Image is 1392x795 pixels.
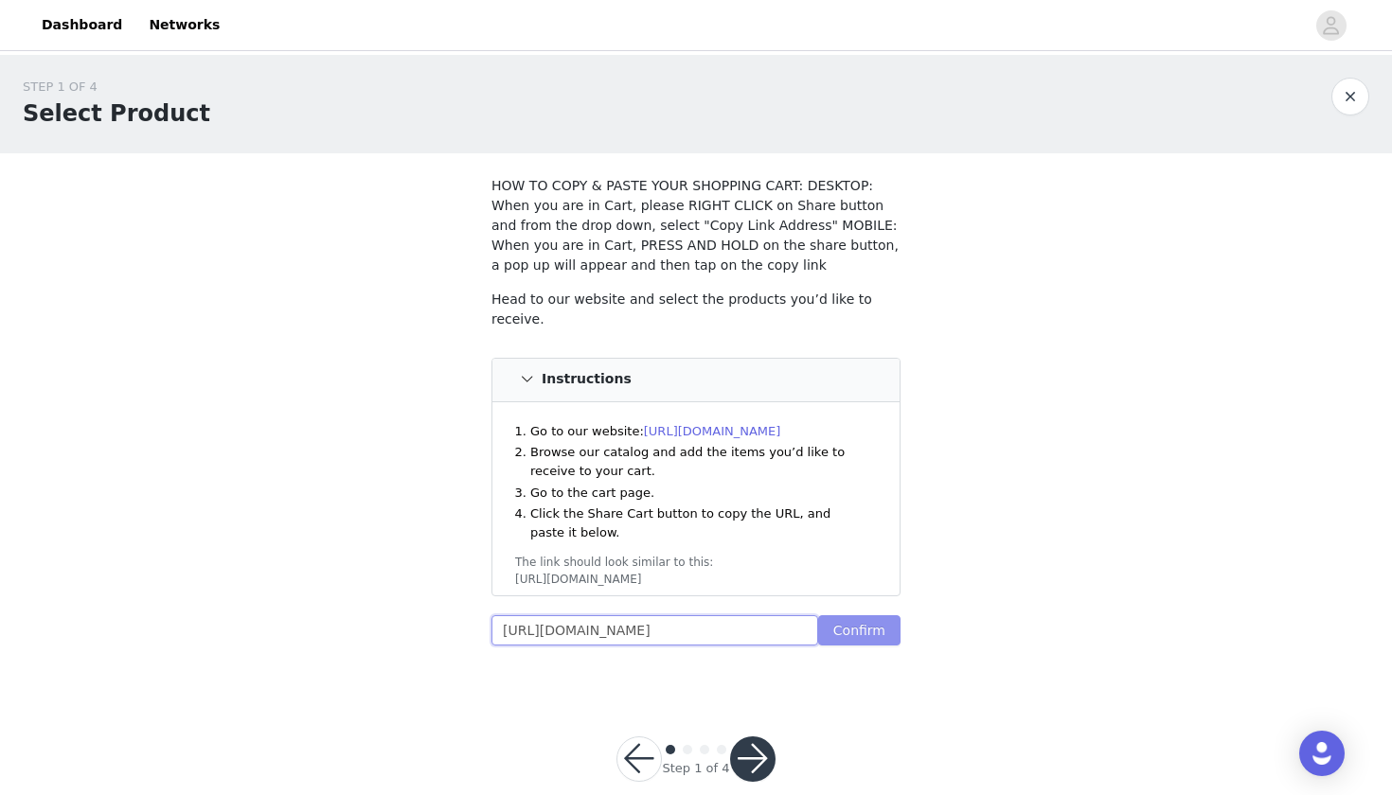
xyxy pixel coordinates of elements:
div: Step 1 of 4 [662,759,729,778]
h4: Instructions [542,372,632,387]
div: avatar [1322,10,1340,41]
a: [URL][DOMAIN_NAME] [644,424,781,438]
p: HOW TO COPY & PASTE YOUR SHOPPING CART: DESKTOP: When you are in Cart, please RIGHT CLICK on Shar... [491,176,901,275]
div: [URL][DOMAIN_NAME] [515,571,877,588]
li: Go to our website: [530,422,867,441]
div: STEP 1 OF 4 [23,78,210,97]
li: Go to the cart page. [530,484,867,503]
div: Open Intercom Messenger [1299,731,1345,776]
a: Dashboard [30,4,134,46]
li: Click the Share Cart button to copy the URL, and paste it below. [530,504,867,541]
button: Confirm [818,615,901,645]
input: Checkout URL [491,615,818,645]
div: The link should look similar to this: [515,554,877,571]
a: Networks [137,4,231,46]
li: Browse our catalog and add the items you’d like to receive to your cart. [530,443,867,480]
p: Head to our website and select the products you’d like to receive. [491,290,901,329]
h1: Select Product [23,97,210,131]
